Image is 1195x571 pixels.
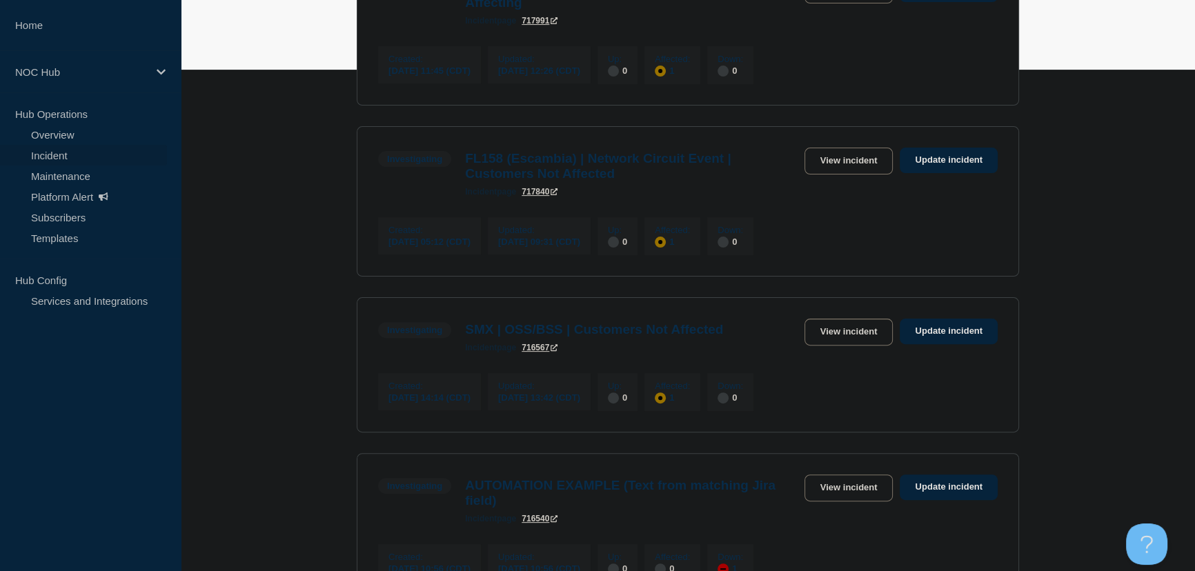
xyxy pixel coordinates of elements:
[465,16,516,26] p: page
[655,225,690,235] p: Affected :
[608,392,619,403] div: disabled
[655,381,690,391] p: Affected :
[655,552,690,562] p: Affected :
[378,478,451,494] span: Investigating
[388,54,471,64] p: Created :
[608,225,627,235] p: Up :
[655,237,666,248] div: affected
[465,514,516,523] p: page
[465,343,497,352] span: incident
[465,187,516,197] p: page
[718,235,743,248] div: 0
[465,322,723,337] h3: SMX | OSS/BSS | Customers Not Affected
[522,343,557,352] a: 716567
[388,552,471,562] p: Created :
[378,151,451,167] span: Investigating
[522,514,557,523] a: 716540
[608,391,627,403] div: 0
[655,54,690,64] p: Affected :
[608,552,627,562] p: Up :
[900,474,998,500] a: Update incident
[718,381,743,391] p: Down :
[465,514,497,523] span: incident
[718,391,743,403] div: 0
[1126,523,1167,565] iframe: Help Scout Beacon - Open
[655,235,690,248] div: 1
[498,391,580,403] div: [DATE] 13:42 (CDT)
[804,319,893,345] a: View incident
[804,148,893,174] a: View incident
[804,474,893,501] a: View incident
[655,392,666,403] div: affected
[608,64,627,77] div: 0
[718,392,729,403] div: disabled
[655,391,690,403] div: 1
[498,235,580,247] div: [DATE] 09:31 (CDT)
[388,391,471,403] div: [DATE] 14:14 (CDT)
[718,552,743,562] p: Down :
[465,187,497,197] span: incident
[655,66,666,77] div: affected
[498,552,580,562] p: Updated :
[522,187,557,197] a: 717840
[465,16,497,26] span: incident
[388,381,471,391] p: Created :
[900,148,998,173] a: Update incident
[388,64,471,76] div: [DATE] 11:45 (CDT)
[718,66,729,77] div: disabled
[465,151,797,181] h3: FL158 (Escambia) | Network Circuit Event | Customers Not Affected
[900,319,998,344] a: Update incident
[608,66,619,77] div: disabled
[608,54,627,64] p: Up :
[718,64,743,77] div: 0
[388,225,471,235] p: Created :
[465,478,797,508] h3: AUTOMATION EXAMPLE (Text from matching Jira field)
[465,343,516,352] p: page
[718,225,743,235] p: Down :
[718,54,743,64] p: Down :
[718,237,729,248] div: disabled
[522,16,557,26] a: 717991
[498,64,580,76] div: [DATE] 12:26 (CDT)
[15,66,148,78] p: NOC Hub
[608,381,627,391] p: Up :
[378,322,451,338] span: Investigating
[388,235,471,247] div: [DATE] 05:12 (CDT)
[498,54,580,64] p: Updated :
[608,237,619,248] div: disabled
[498,225,580,235] p: Updated :
[498,381,580,391] p: Updated :
[655,64,690,77] div: 1
[608,235,627,248] div: 0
